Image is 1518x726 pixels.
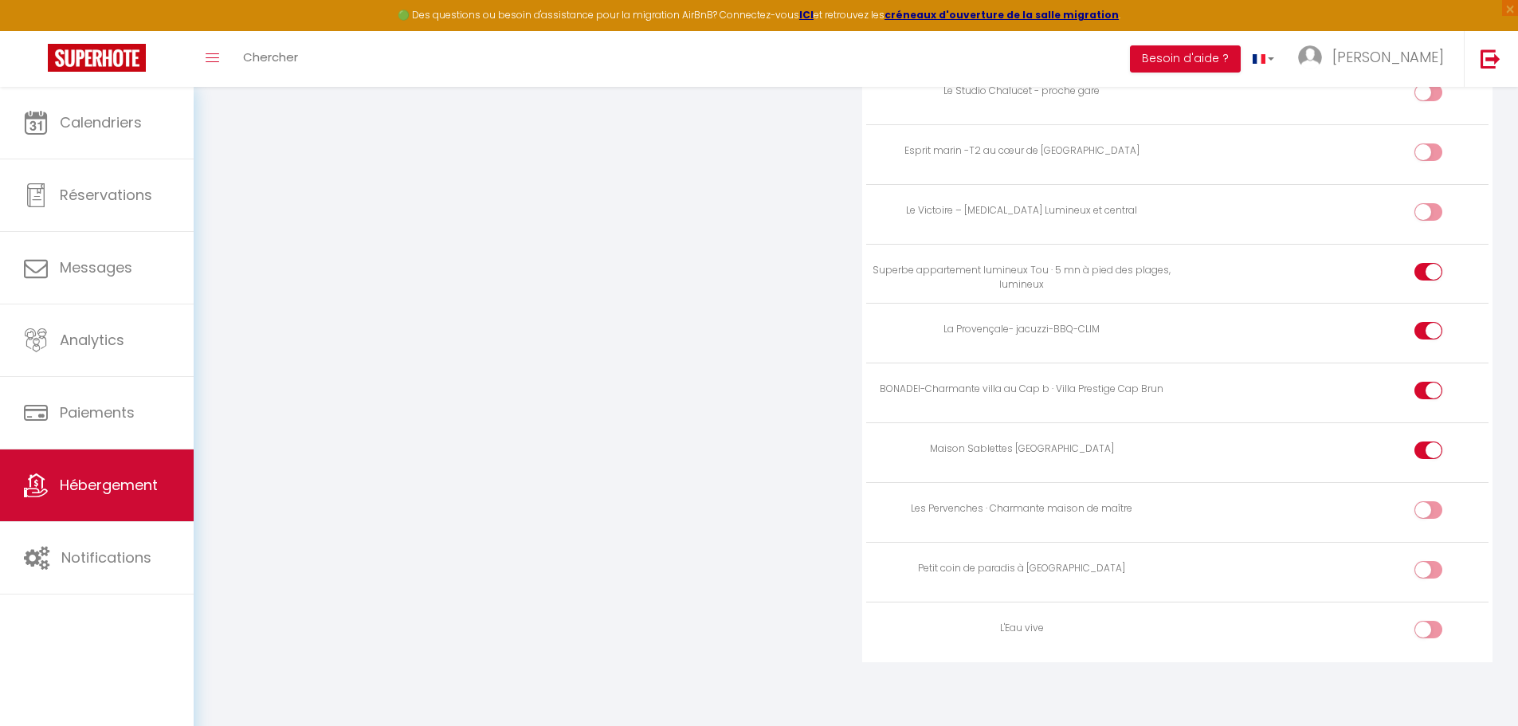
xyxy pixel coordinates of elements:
div: Le Studio Chalucet - proche gare [873,84,1171,99]
div: Superbe appartement lumineux Tou · 5 mn à pied des plages, lumineux [873,263,1171,293]
span: Analytics [60,330,124,350]
span: Calendriers [60,112,142,132]
button: Ouvrir le widget de chat LiveChat [13,6,61,54]
div: Petit coin de paradis à [GEOGRAPHIC_DATA] [873,561,1171,576]
iframe: Chat [1450,654,1506,714]
div: Les Pervenches · Charmante maison de maître [873,501,1171,516]
span: Paiements [60,402,135,422]
div: Le Victoire – [MEDICAL_DATA] Lumineux et central [873,203,1171,218]
img: logout [1481,49,1500,69]
button: Besoin d'aide ? [1130,45,1241,73]
span: Notifications [61,547,151,567]
a: Chercher [231,31,310,87]
span: Messages [60,257,132,277]
img: ... [1298,45,1322,69]
span: Réservations [60,185,152,205]
div: La Provençale- jacuzzi-BBQ-CLIM [873,322,1171,337]
a: ... [PERSON_NAME] [1286,31,1464,87]
span: Chercher [243,49,298,65]
span: Hébergement [60,475,158,495]
div: Esprit marin -T2 au cœur de [GEOGRAPHIC_DATA] [873,143,1171,159]
div: L'Eau vive [873,621,1171,636]
div: BONADEI-Charmante villa au Cap b · Villa Prestige Cap Brun [873,382,1171,397]
a: ICI [799,8,814,22]
a: créneaux d'ouverture de la salle migration [885,8,1119,22]
img: Super Booking [48,44,146,72]
div: Maison Sablettes [GEOGRAPHIC_DATA] [873,441,1171,457]
span: [PERSON_NAME] [1332,47,1444,67]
